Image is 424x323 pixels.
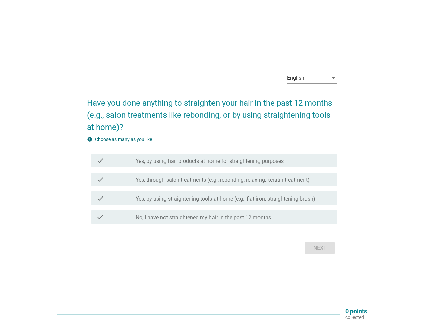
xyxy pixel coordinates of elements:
[136,195,315,202] label: Yes, by using straightening tools at home (e.g., flat iron, straightening brush)
[96,213,104,221] i: check
[96,194,104,202] i: check
[95,137,152,142] label: Choose as many as you like
[136,177,310,183] label: Yes, through salon treatments (e.g., rebonding, relaxing, keratin treatment)
[136,214,271,221] label: No, I have not straightened my hair in the past 12 months
[345,314,367,320] p: collected
[136,158,284,165] label: Yes, by using hair products at home for straightening purposes
[96,175,104,183] i: check
[96,156,104,165] i: check
[287,75,304,81] div: English
[87,137,92,142] i: info
[329,74,337,82] i: arrow_drop_down
[87,90,337,133] h2: Have you done anything to straighten your hair in the past 12 months (e.g., salon treatments like...
[345,308,367,314] p: 0 points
